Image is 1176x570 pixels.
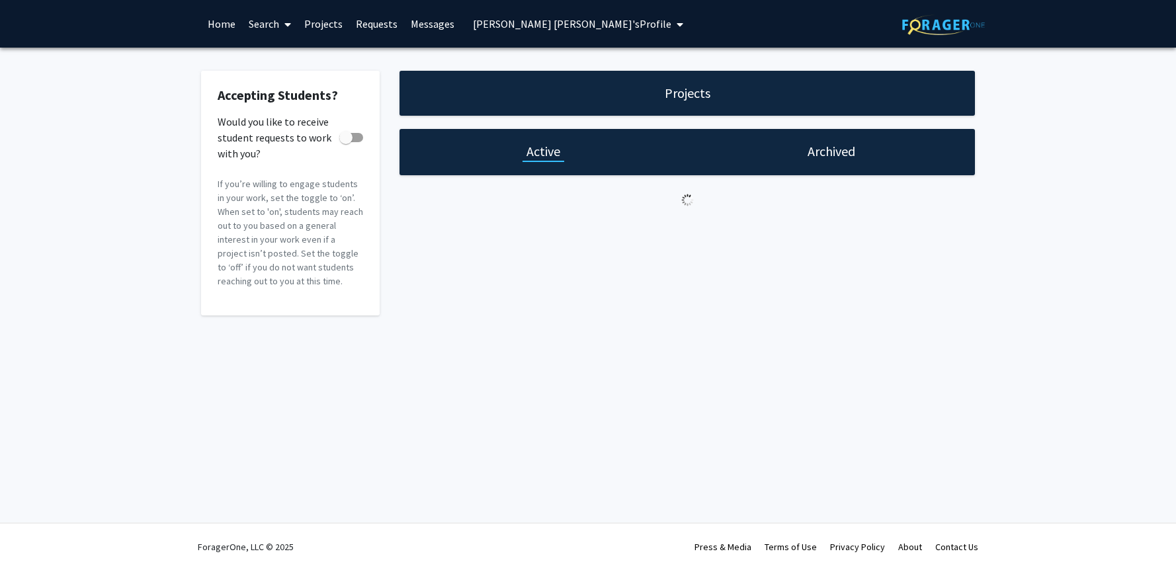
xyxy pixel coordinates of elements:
p: If you’re willing to engage students in your work, set the toggle to ‘on’. When set to 'on', stud... [218,177,363,288]
a: Contact Us [935,541,978,553]
a: Press & Media [694,541,751,553]
span: Would you like to receive student requests to work with you? [218,114,334,161]
h1: Active [526,142,560,161]
span: [PERSON_NAME] [PERSON_NAME]'s Profile [473,17,671,30]
h2: Accepting Students? [218,87,363,103]
a: Projects [298,1,349,47]
a: About [898,541,922,553]
iframe: Chat [1120,510,1166,560]
div: ForagerOne, LLC © 2025 [198,524,294,570]
h1: Archived [808,142,855,161]
h1: Projects [665,84,710,102]
a: Messages [404,1,461,47]
a: Search [242,1,298,47]
img: Loading [676,188,699,212]
a: Home [201,1,242,47]
a: Terms of Use [765,541,817,553]
a: Requests [349,1,404,47]
img: ForagerOne Logo [902,15,985,35]
a: Privacy Policy [830,541,885,553]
